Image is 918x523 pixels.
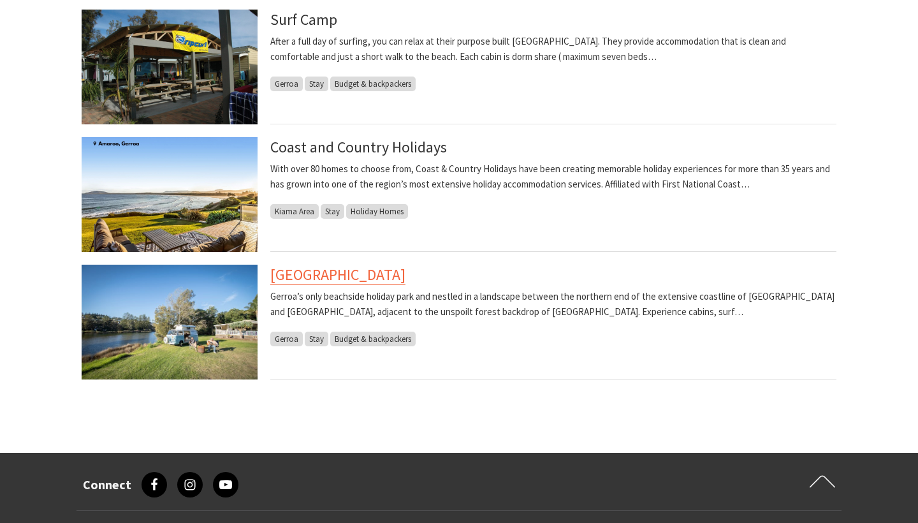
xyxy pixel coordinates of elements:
a: Coast and Country Holidays [270,137,447,157]
span: Budget & backpackers [330,77,416,91]
span: Holiday Homes [346,204,408,219]
span: Stay [305,77,328,91]
span: Stay [305,332,328,346]
p: With over 80 homes to choose from, Coast & Country Holidays have been creating memorable holiday ... [270,161,836,192]
h3: Connect [83,477,131,492]
a: [GEOGRAPHIC_DATA] [270,265,405,285]
img: Surf Camp Common Area [82,10,258,124]
span: Budget & backpackers [330,332,416,346]
p: After a full day of surfing, you can relax at their purpose built [GEOGRAPHIC_DATA]. They provide... [270,34,836,64]
span: Gerroa [270,332,303,346]
span: Kiama Area [270,204,319,219]
a: Surf Camp [270,10,337,29]
span: Gerroa [270,77,303,91]
p: Gerroa’s only beachside holiday park and nestled in a landscape between the northern end of the e... [270,289,836,320]
img: Combi Van, Camping, Caravanning, Sites along Crooked River at Seven Mile Beach Holiday Park [82,265,258,379]
span: Stay [321,204,344,219]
